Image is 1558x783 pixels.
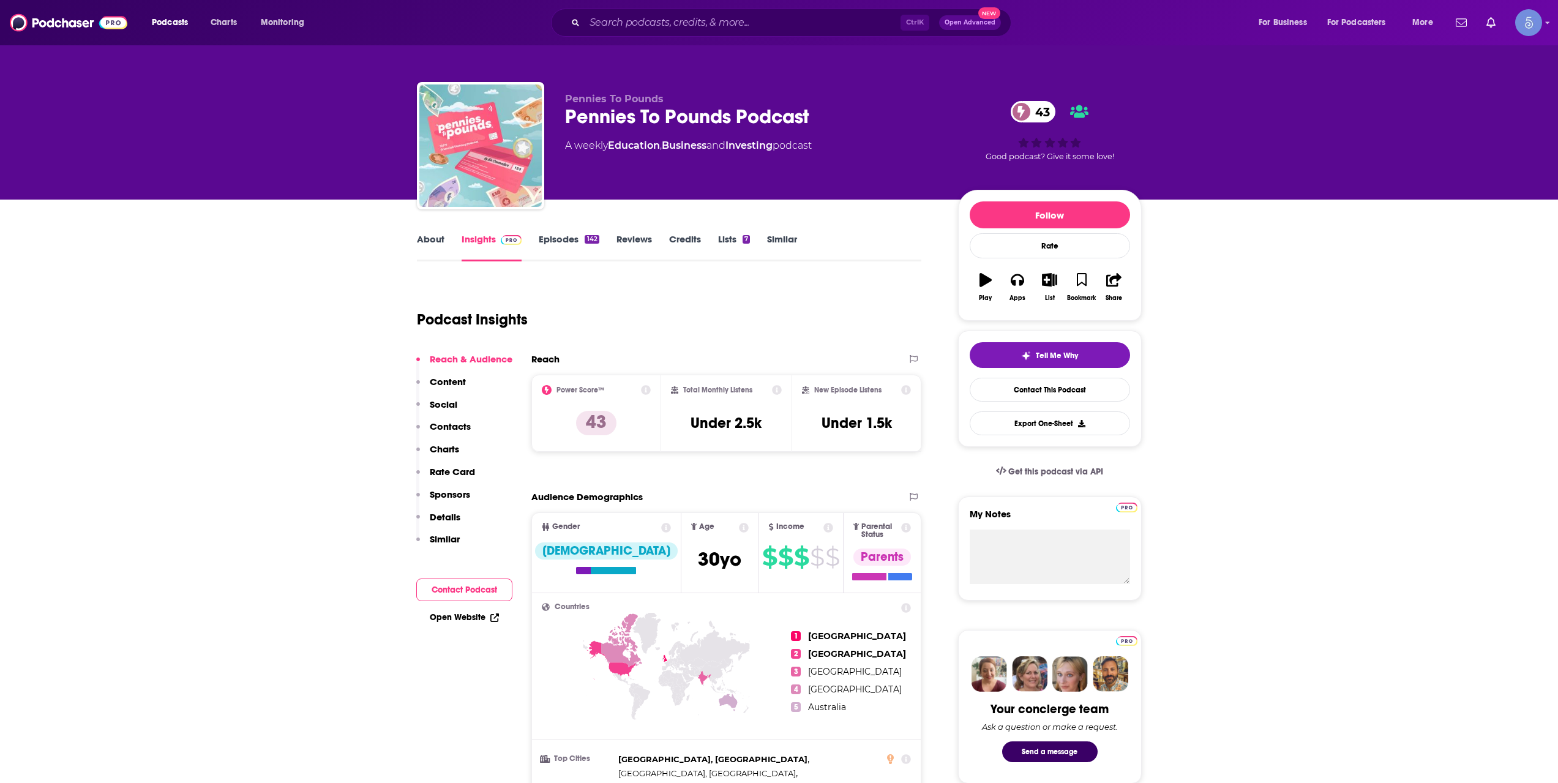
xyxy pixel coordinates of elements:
[261,14,304,31] span: Monitoring
[691,414,762,432] h3: Under 2.5k
[416,399,457,421] button: Social
[1481,12,1500,33] a: Show notifications dropdown
[501,235,522,245] img: Podchaser Pro
[416,353,512,376] button: Reach & Audience
[991,702,1109,717] div: Your concierge team
[1012,656,1047,692] img: Barbara Profile
[552,523,580,531] span: Gender
[808,631,906,642] span: [GEOGRAPHIC_DATA]
[416,466,475,489] button: Rate Card
[791,667,801,676] span: 3
[430,376,466,388] p: Content
[1011,101,1056,122] a: 43
[1106,294,1122,302] div: Share
[1036,351,1078,361] span: Tell Me Why
[143,13,204,32] button: open menu
[1319,13,1404,32] button: open menu
[791,684,801,694] span: 4
[416,376,466,399] button: Content
[1116,501,1137,512] a: Pro website
[1250,13,1322,32] button: open menu
[970,411,1130,435] button: Export One-Sheet
[669,233,701,261] a: Credits
[970,508,1130,530] label: My Notes
[822,414,892,432] h3: Under 1.5k
[978,7,1000,19] span: New
[808,666,902,677] span: [GEOGRAPHIC_DATA]
[762,547,777,567] span: $
[430,443,459,455] p: Charts
[416,421,471,443] button: Contacts
[1052,656,1088,692] img: Jules Profile
[945,20,995,26] span: Open Advanced
[853,549,911,566] div: Parents
[1116,636,1137,646] img: Podchaser Pro
[430,533,460,545] p: Similar
[618,754,807,764] span: [GEOGRAPHIC_DATA], [GEOGRAPHIC_DATA]
[616,233,652,261] a: Reviews
[1098,265,1129,309] button: Share
[618,766,798,781] span: ,
[970,378,1130,402] a: Contact This Podcast
[1093,656,1128,692] img: Jon Profile
[585,13,901,32] input: Search podcasts, credits, & more...
[1451,12,1472,33] a: Show notifications dropdown
[10,11,127,34] a: Podchaser - Follow, Share and Rate Podcasts
[419,84,542,207] img: Pennies To Pounds Podcast
[416,511,460,534] button: Details
[535,542,678,560] div: [DEMOGRAPHIC_DATA]
[706,140,725,151] span: and
[982,722,1118,732] div: Ask a question or make a request.
[608,140,660,151] a: Education
[791,631,801,641] span: 1
[979,294,992,302] div: Play
[1009,294,1025,302] div: Apps
[416,533,460,556] button: Similar
[565,93,664,105] span: Pennies To Pounds
[430,489,470,500] p: Sponsors
[1023,101,1056,122] span: 43
[430,466,475,478] p: Rate Card
[555,603,590,611] span: Countries
[203,13,244,32] a: Charts
[430,612,499,623] a: Open Website
[791,649,801,659] span: 2
[939,15,1001,30] button: Open AdvancedNew
[252,13,320,32] button: open menu
[767,233,797,261] a: Similar
[814,386,882,394] h2: New Episode Listens
[1515,9,1542,36] img: User Profile
[1515,9,1542,36] span: Logged in as Spiral5-G1
[901,15,929,31] span: Ctrl K
[810,547,824,567] span: $
[972,656,1007,692] img: Sydney Profile
[462,233,522,261] a: InsightsPodchaser Pro
[970,233,1130,258] div: Rate
[576,411,616,435] p: 43
[1045,294,1055,302] div: List
[430,399,457,410] p: Social
[1066,265,1098,309] button: Bookmark
[531,353,560,365] h2: Reach
[1116,634,1137,646] a: Pro website
[1259,14,1307,31] span: For Business
[1404,13,1448,32] button: open menu
[430,353,512,365] p: Reach & Audience
[1033,265,1065,309] button: List
[416,579,512,601] button: Contact Podcast
[683,386,752,394] h2: Total Monthly Listens
[970,342,1130,368] button: tell me why sparkleTell Me Why
[211,14,237,31] span: Charts
[152,14,188,31] span: Podcasts
[662,140,706,151] a: Business
[531,491,643,503] h2: Audience Demographics
[986,457,1114,487] a: Get this podcast via API
[1515,9,1542,36] button: Show profile menu
[430,511,460,523] p: Details
[808,648,906,659] span: [GEOGRAPHIC_DATA]
[1002,265,1033,309] button: Apps
[698,547,741,571] span: 30 yo
[699,523,714,531] span: Age
[1116,503,1137,512] img: Podchaser Pro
